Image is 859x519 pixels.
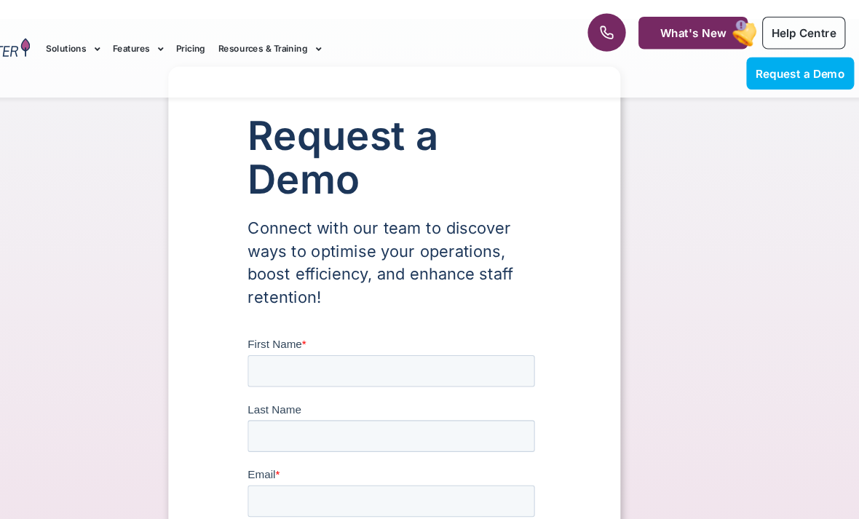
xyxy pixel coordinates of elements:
span: What's New [673,24,735,36]
img: CareMaster Logo [7,35,95,55]
a: What's New [654,15,754,45]
span: Help Centre [776,24,835,36]
a: Request a Demo [753,52,852,82]
nav: Menu [110,20,548,69]
a: Help Centre [767,15,844,45]
a: Features [171,20,218,69]
a: Resources & Training [268,20,363,69]
span: Request a Demo [761,61,843,74]
h1: Request a Demo [295,105,564,185]
a: Solutions [110,20,159,69]
p: Connect with our team to discover ways to optimise your operations, boost efficiency, and enhance... [295,199,564,284]
a: Pricing [229,20,256,69]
